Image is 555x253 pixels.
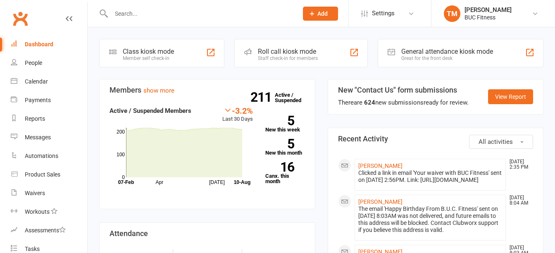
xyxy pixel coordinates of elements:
a: show more [143,87,174,94]
div: There are new submissions ready for review. [338,98,469,107]
span: Settings [372,4,395,23]
a: 5New this month [265,139,305,155]
h3: Attendance [110,229,305,238]
div: Product Sales [25,171,60,178]
strong: 5 [265,138,294,150]
strong: 211 [250,91,275,103]
a: 16Canx. this month [265,162,305,184]
div: Great for the front desk [401,55,493,61]
div: General attendance kiosk mode [401,48,493,55]
a: [PERSON_NAME] [358,198,403,205]
div: Roll call kiosk mode [258,48,318,55]
a: People [11,54,87,72]
strong: 5 [265,115,294,127]
input: Search... [109,8,292,19]
span: All activities [479,138,513,146]
div: Tasks [25,246,40,252]
div: Assessments [25,227,66,234]
h3: Recent Activity [338,135,534,143]
div: People [25,60,42,66]
h3: New "Contact Us" form submissions [338,86,469,94]
div: Staff check-in for members [258,55,318,61]
div: Automations [25,153,58,159]
a: 5New this week [265,116,305,132]
strong: Active / Suspended Members [110,107,191,115]
a: Product Sales [11,165,87,184]
strong: 624 [364,99,375,106]
a: View Report [488,89,533,104]
div: The email 'Happy Birthday From B.U.C. Fitness' sent on [DATE] 8:03AM was not delivered, and futur... [358,205,503,234]
button: All activities [469,135,533,149]
div: Workouts [25,208,50,215]
div: Reports [25,115,45,122]
a: Workouts [11,203,87,221]
h3: Members [110,86,305,94]
a: Messages [11,128,87,147]
a: Calendar [11,72,87,91]
a: Automations [11,147,87,165]
span: Add [317,10,328,17]
div: Clicked a link in email 'Your waiver with BUC Fitness' sent on [DATE] 2:56PM. Link: [URL][DOMAIN_... [358,169,503,184]
a: Waivers [11,184,87,203]
div: -3.2% [222,106,253,115]
div: [PERSON_NAME] [464,6,512,14]
div: Class kiosk mode [123,48,174,55]
div: Calendar [25,78,48,85]
div: Waivers [25,190,45,196]
time: [DATE] 2:35 PM [505,159,533,170]
time: [DATE] 8:04 AM [505,195,533,206]
a: 211Active / Suspended [275,86,311,109]
div: Member self check-in [123,55,174,61]
a: Assessments [11,221,87,240]
div: Last 30 Days [222,106,253,124]
strong: 16 [265,161,294,173]
div: TM [444,5,460,22]
div: Payments [25,97,51,103]
a: Reports [11,110,87,128]
div: Messages [25,134,51,141]
a: [PERSON_NAME] [358,162,403,169]
a: Payments [11,91,87,110]
button: Add [303,7,338,21]
div: BUC Fitness [464,14,512,21]
div: Dashboard [25,41,53,48]
a: Clubworx [10,8,31,29]
a: Dashboard [11,35,87,54]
